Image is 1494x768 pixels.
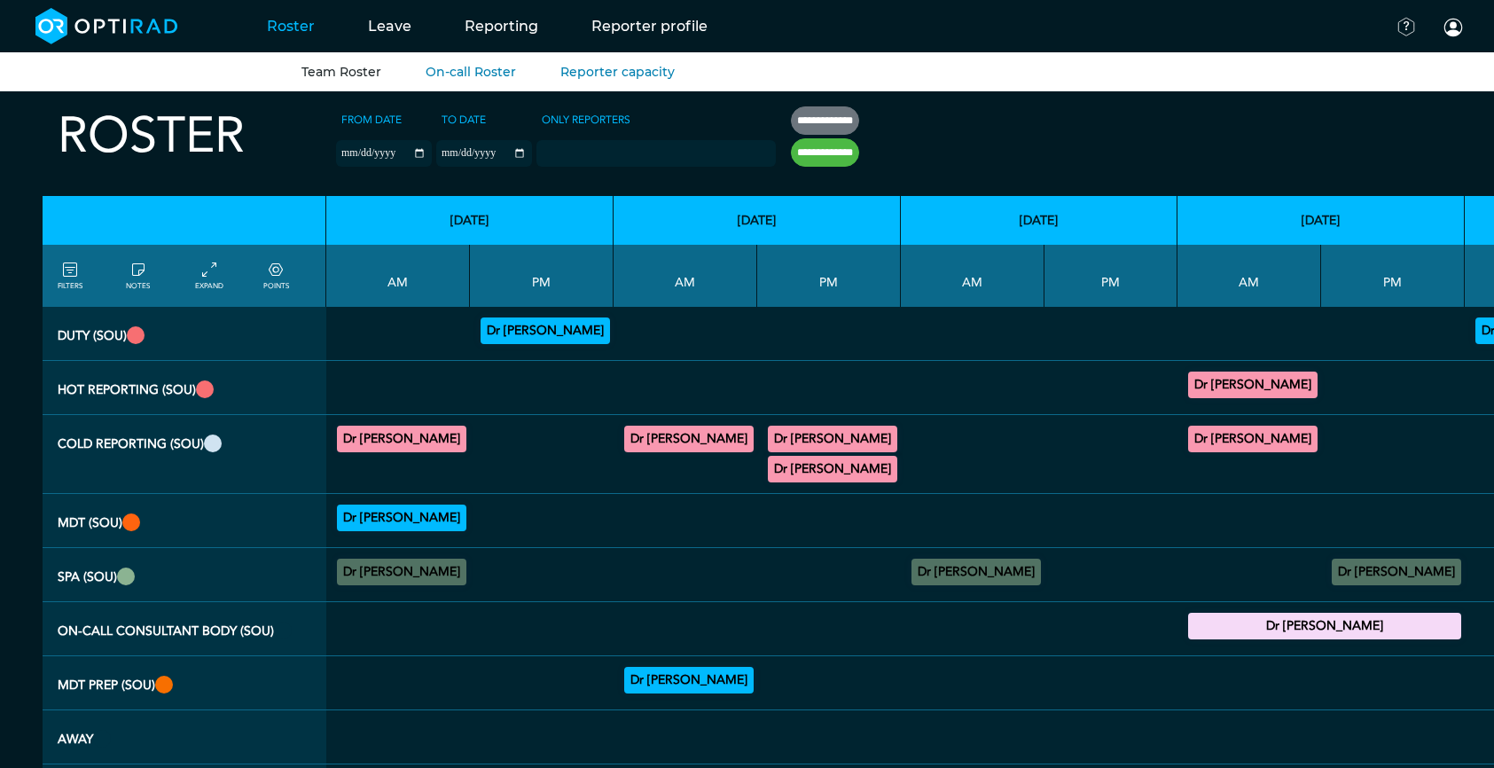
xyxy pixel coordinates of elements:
th: AM [326,245,470,307]
img: brand-opti-rad-logos-blue-and-white-d2f68631ba2948856bd03f2d395fb146ddc8fb01b4b6e9315ea85fa773367... [35,8,178,44]
a: Team Roster [301,64,381,80]
div: General MRI 14:30 - 17:00 [768,456,897,482]
div: Haem 07:00 - 09:00 [624,667,754,694]
div: No specified Site 13:00 - 17:00 [1332,559,1461,585]
input: null [538,143,627,159]
th: SPA (SOU) [43,548,326,602]
div: General CT 11:30 - 13:00 [337,426,466,452]
summary: Dr [PERSON_NAME] [1334,561,1459,583]
summary: Dr [PERSON_NAME] [340,507,464,529]
th: Hot Reporting (SOU) [43,361,326,415]
th: PM [757,245,901,307]
summary: Dr [PERSON_NAME] [1191,428,1315,450]
div: MRI Trauma & Urgent/CT Trauma & Urgent 09:00 - 13:00 [1188,372,1318,398]
summary: Dr [PERSON_NAME] [1191,374,1315,396]
div: No specified Site 08:00 - 09:00 [911,559,1041,585]
a: collapse/expand entries [195,260,223,292]
th: PM [1044,245,1177,307]
a: Reporter capacity [560,64,675,80]
th: MDT (SOU) [43,494,326,548]
th: AM [901,245,1044,307]
th: [DATE] [614,196,901,245]
th: AM [614,245,757,307]
summary: Dr [PERSON_NAME] [340,561,464,583]
a: collapse/expand expected points [263,260,289,292]
summary: Dr [PERSON_NAME] [1191,615,1459,637]
summary: Dr [PERSON_NAME] [770,428,895,450]
summary: Dr [PERSON_NAME] [340,428,464,450]
a: FILTERS [58,260,82,292]
th: PM [470,245,614,307]
th: [DATE] [901,196,1177,245]
div: No specified Site 08:30 - 09:30 [337,559,466,585]
div: NORAD 09:30 - 11:30 [337,505,466,531]
th: MDT Prep (SOU) [43,656,326,710]
th: PM [1321,245,1465,307]
label: To date [436,106,491,133]
div: On-Call Consultant Body 17:00 - 21:00 [1188,613,1461,639]
a: On-call Roster [426,64,516,80]
summary: Dr [PERSON_NAME] [627,428,751,450]
th: Duty (SOU) [43,307,326,361]
div: Vetting (30 PF Points) 13:00 - 17:00 [481,317,610,344]
summary: Dr [PERSON_NAME] [483,320,607,341]
h2: Roster [58,106,245,166]
summary: Dr [PERSON_NAME] [627,670,751,691]
div: General MRI 12:30 - 14:30 [768,426,897,452]
summary: Dr [PERSON_NAME] [914,561,1038,583]
div: General MRI 07:00 - 09:00 [1188,426,1318,452]
a: show/hide notes [126,260,150,292]
th: AM [1177,245,1321,307]
th: On-Call Consultant Body (SOU) [43,602,326,656]
div: General MRI 09:00 - 12:30 [624,426,754,452]
th: Cold Reporting (SOU) [43,415,326,494]
label: Only Reporters [536,106,636,133]
summary: Dr [PERSON_NAME] [770,458,895,480]
th: Away [43,710,326,764]
th: [DATE] [1177,196,1465,245]
label: From date [336,106,407,133]
th: [DATE] [326,196,614,245]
